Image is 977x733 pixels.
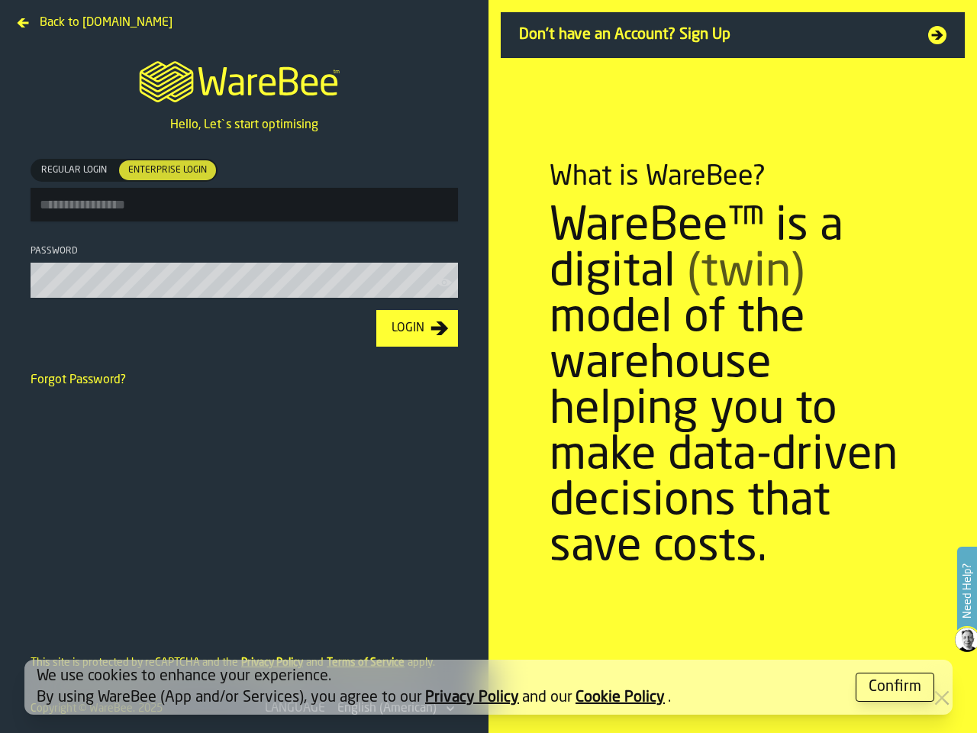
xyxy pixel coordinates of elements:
div: thumb [119,160,216,180]
div: Login [385,319,430,337]
span: Don't have an Account? Sign Up [519,24,910,46]
button: button-Login [376,310,458,347]
label: button-switch-multi-Enterprise Login [118,159,218,182]
span: Enterprise Login [122,163,213,177]
p: Hello, Let`s start optimising [170,116,318,134]
span: Back to [DOMAIN_NAME] [40,14,173,32]
a: logo-header [125,43,363,116]
a: Privacy Policy [425,690,519,706]
label: Need Help? [959,548,975,634]
span: (twin) [687,250,804,296]
div: Password [31,246,458,257]
span: Regular Login [35,163,113,177]
div: What is WareBee? [550,162,766,192]
div: alert-[object Object] [24,660,953,715]
div: WareBee™ is a digital model of the warehouse helping you to make data-driven decisions that save ... [550,205,916,571]
button: button- [856,673,934,702]
div: Confirm [869,676,921,698]
a: Cookie Policy [576,690,665,706]
a: Back to [DOMAIN_NAME] [12,12,179,24]
div: We use cookies to enhance your experience. By using WareBee (App and/or Services), you agree to o... [37,666,843,709]
label: button-toolbar-[object Object] [31,159,458,221]
label: button-switch-multi-Regular Login [31,159,118,182]
div: thumb [32,160,116,180]
button: button-toolbar-Password [437,275,455,290]
input: button-toolbar-Password [31,263,458,298]
a: Don't have an Account? Sign Up [501,12,965,58]
input: button-toolbar-[object Object] [31,188,458,221]
a: Forgot Password? [31,374,126,386]
label: button-toolbar-Password [31,246,458,298]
